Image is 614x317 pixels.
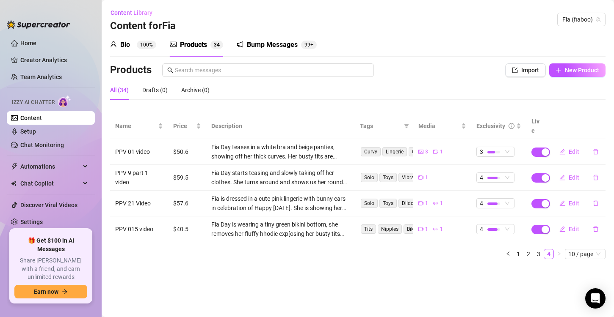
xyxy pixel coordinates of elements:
[526,113,548,139] th: Live
[115,121,156,131] span: Name
[553,145,586,158] button: Edit
[554,249,564,259] button: right
[110,191,168,216] td: PPV 21 Video
[211,194,350,213] div: Fia is dressed in a cute pink lingerie with bunny ears in celebration of Happy [DATE]. She is sho...
[110,63,152,77] h3: Products
[110,6,159,19] button: Content Library
[168,113,206,139] th: Price
[509,123,514,129] span: info-circle
[62,289,68,295] span: arrow-right
[512,67,518,73] span: import
[505,63,546,77] button: Import
[553,171,586,184] button: Edit
[168,216,206,242] td: $40.5
[506,251,511,256] span: left
[596,17,601,22] span: team
[559,200,565,206] span: edit
[503,249,513,259] li: Previous Page
[110,216,168,242] td: PPV 015 video
[14,257,87,281] span: Share [PERSON_NAME] with a friend, and earn unlimited rewards
[569,174,579,181] span: Edit
[175,66,369,75] input: Search messages
[523,249,534,259] li: 2
[569,148,579,155] span: Edit
[211,220,350,238] div: Fia Day is wearing a tiny green bikini bottom, she removes her fluffy hhodie exp[osing her busty ...
[524,249,533,259] a: 2
[14,237,87,253] span: 🎁 Get $100 in AI Messages
[586,222,606,236] button: delete
[480,173,483,182] span: 4
[585,288,606,309] div: Open Intercom Messenger
[120,40,130,50] div: Bio
[110,139,168,165] td: PPV 01 video
[168,139,206,165] td: $50.6
[440,148,443,156] span: 1
[20,40,36,46] a: Home
[20,128,36,135] a: Setup
[503,249,513,259] button: left
[170,41,177,48] span: picture
[210,41,223,49] sup: 34
[355,113,413,139] th: Tags
[418,121,459,131] span: Media
[418,175,423,180] span: video-camera
[14,285,87,298] button: Earn nowarrow-right
[562,13,600,26] span: Fia (fiaboo)
[34,288,58,295] span: Earn now
[480,224,483,234] span: 4
[418,227,423,232] span: video-camera
[565,67,599,74] span: New Product
[20,202,77,208] a: Discover Viral Videos
[20,74,62,80] a: Team Analytics
[214,42,217,48] span: 3
[553,222,586,236] button: Edit
[569,200,579,207] span: Edit
[58,95,71,107] img: AI Chatter
[110,19,176,33] h3: Content for Fia
[110,165,168,191] td: PPV 9 part 1 video
[379,199,397,208] span: Toys
[565,249,606,259] div: Page Size
[217,42,220,48] span: 4
[425,225,428,233] span: 1
[556,67,561,73] span: plus
[168,165,206,191] td: $59.5
[553,197,586,210] button: Edit
[12,98,55,107] span: Izzy AI Chatter
[433,227,438,232] span: gif
[20,142,64,148] a: Chat Monitoring
[425,148,428,156] span: 3
[211,168,350,187] div: Fia Day starts teasing and slowly taking off her clothes. She turns around and shows us her round...
[425,199,428,208] span: 1
[361,147,381,156] span: Curvy
[549,63,606,77] button: New Product
[586,171,606,184] button: delete
[237,41,243,48] span: notification
[568,249,602,259] span: 10 / page
[556,251,561,256] span: right
[180,40,207,50] div: Products
[559,175,565,180] span: edit
[111,9,152,16] span: Content Library
[513,249,523,259] li: 1
[378,224,402,234] span: Nipples
[440,199,443,208] span: 1
[418,201,423,206] span: video-camera
[361,224,376,234] span: Tits
[433,149,438,154] span: video-camera
[398,199,417,208] span: Dildo
[181,85,210,95] div: Archive (0)
[593,175,599,180] span: delete
[211,142,350,161] div: Fia Day teases in a white bra and beige panties, showing off her thick curves. Her busty tits are...
[586,145,606,158] button: delete
[544,249,554,259] li: 4
[247,40,298,50] div: Bump Messages
[534,249,543,259] a: 3
[167,67,173,73] span: search
[361,173,378,182] span: Solo
[514,249,523,259] a: 1
[433,201,438,206] span: gif
[559,149,565,155] span: edit
[586,197,606,210] button: delete
[404,123,409,128] span: filter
